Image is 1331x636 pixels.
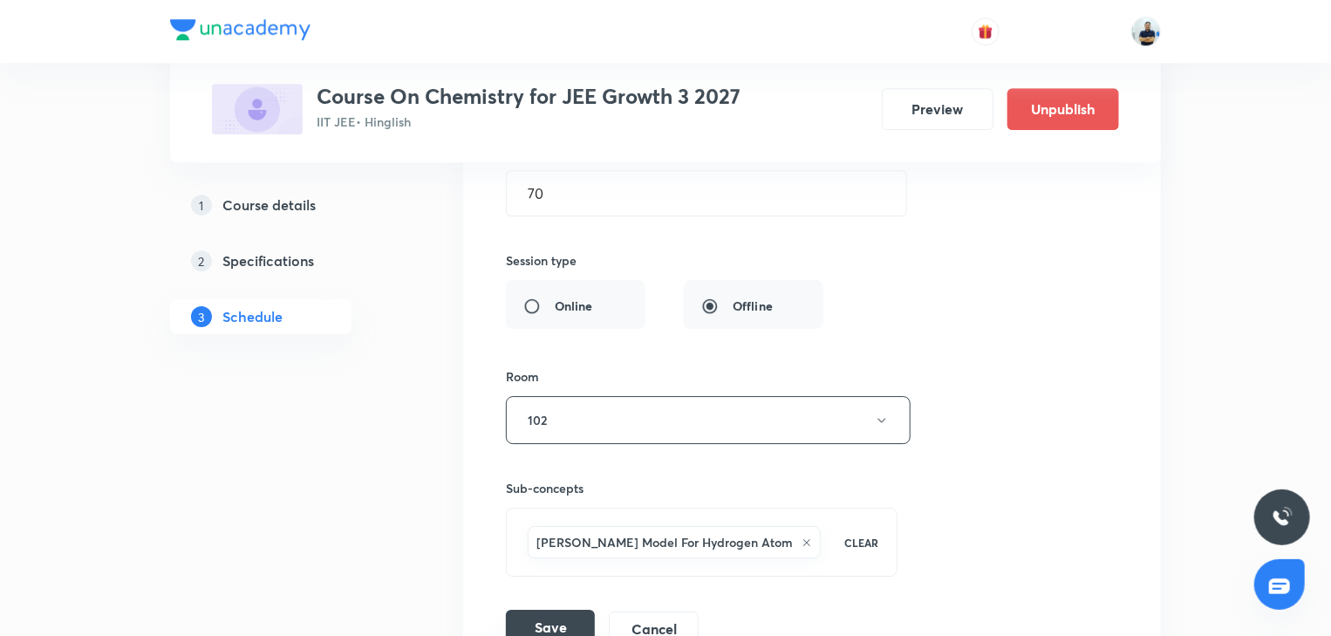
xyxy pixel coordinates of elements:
a: 1Course details [170,188,407,222]
a: Company Logo [170,19,311,44]
button: 102 [506,396,911,444]
img: ttu [1272,507,1293,528]
p: 3 [191,306,212,327]
h3: Course On Chemistry for JEE Growth 3 2027 [317,84,741,109]
a: 2Specifications [170,243,407,278]
button: Unpublish [1007,88,1119,130]
h5: Schedule [222,306,283,327]
img: avatar [978,24,993,39]
button: Preview [882,88,993,130]
input: 70 [507,171,906,215]
h6: Session type [506,251,577,270]
button: avatar [972,17,1000,45]
p: 1 [191,195,212,215]
img: Company Logo [170,19,311,40]
img: URVIK PATEL [1131,17,1161,46]
img: EEC9A89E-D877-43EB-BDA0-91D380037821_plus.png [212,84,303,134]
h6: [PERSON_NAME] Model For Hydrogen Atom [536,533,793,551]
h6: Sub-concepts [506,479,898,497]
p: CLEAR [845,535,879,551]
p: IIT JEE • Hinglish [317,113,741,131]
h6: Room [506,367,539,386]
h5: Specifications [222,250,314,271]
h5: Course details [222,195,316,215]
p: 2 [191,250,212,271]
